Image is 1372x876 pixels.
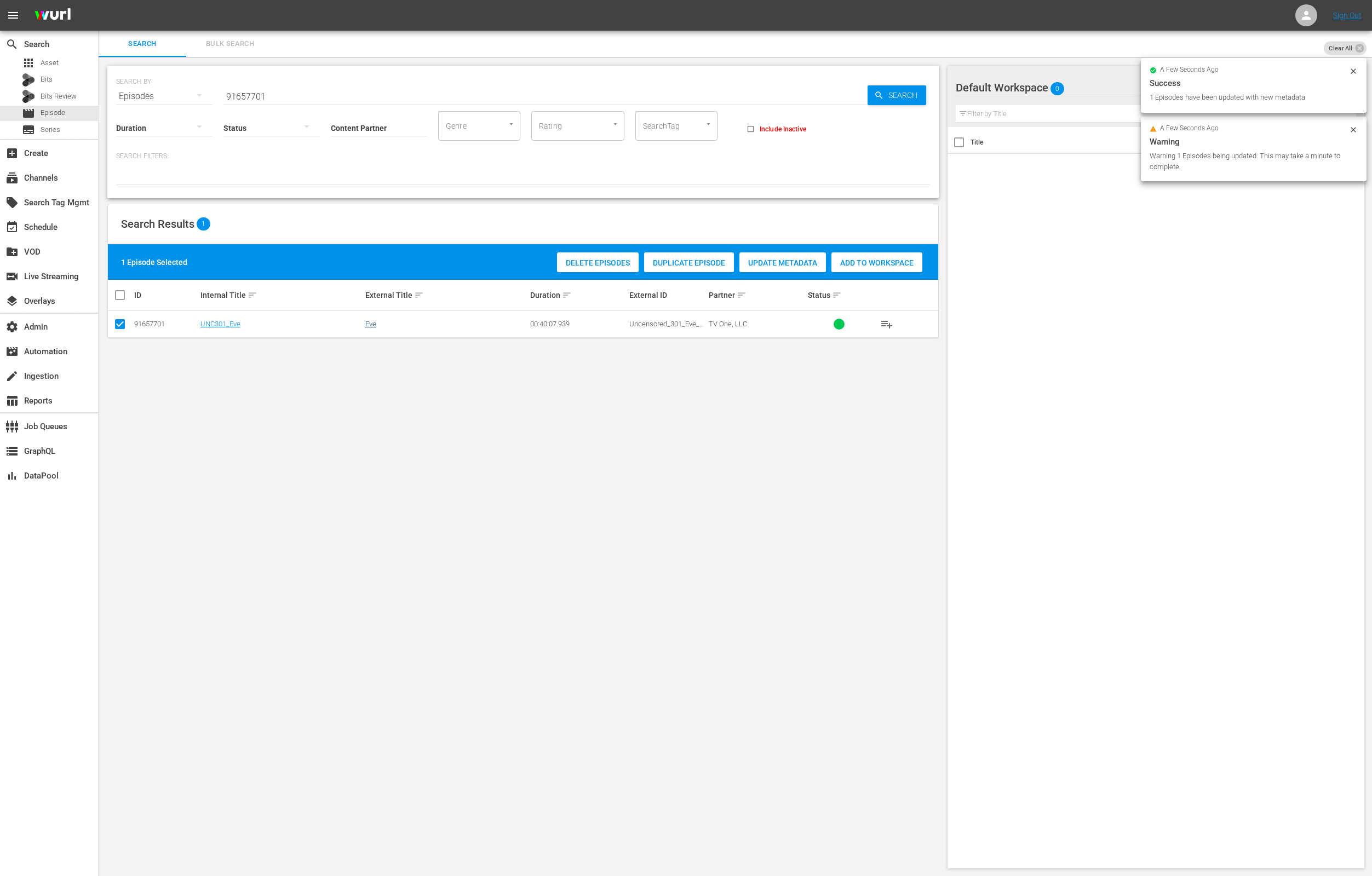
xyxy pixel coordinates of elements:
[5,420,19,433] span: Job Queues
[737,290,747,300] span: sort
[116,152,930,161] p: Search Filters:
[5,171,19,185] span: Channels
[365,289,527,302] div: External Title
[562,290,572,300] span: sort
[709,289,805,302] div: Partner
[1150,151,1346,172] div: Warning 1 Episodes being updated. This may take a minute to complete.
[557,258,639,267] span: Delete Episodes
[880,318,893,331] span: playlist_add
[644,258,734,267] span: Duplicate Episode
[739,258,826,267] span: Update Metadata
[193,38,267,50] span: Bulk Search
[610,119,621,129] button: Open
[5,469,19,482] span: DataPool
[5,445,19,458] span: GraphQL
[1333,11,1362,20] a: Sign Out
[26,3,79,28] img: ans4CAIJ8jUAAAAAAAAAAAAAAAAAAAAAAAAgQb4GAAAAAAAAAAAAAAAAAAAAAAAAJMjXAAAAAAAAAAAAAAAAAAAAAAAAgAT5G...
[22,56,35,70] span: Asset
[5,295,19,308] span: Overlays
[831,252,922,272] button: Add to Workspace
[644,252,734,272] button: Duplicate Episode
[5,345,19,358] span: Automation
[5,38,19,51] span: Search
[200,289,362,302] div: Internal Title
[5,270,19,283] span: Live Streaming
[22,73,35,87] div: Bits
[1160,66,1219,74] span: a few seconds ago
[1150,135,1358,148] div: Warning
[22,90,35,103] div: Bits Review
[832,290,842,300] span: sort
[41,74,53,85] span: Bits
[116,81,213,112] div: Episodes
[41,124,60,135] span: Series
[121,257,187,268] div: 1 Episode Selected
[5,370,19,383] span: Ingestion
[1150,77,1358,90] div: Success
[5,394,19,407] span: Reports
[629,291,705,299] div: External ID
[5,147,19,160] span: Create
[956,72,1340,103] div: Default Workspace
[709,320,747,328] span: TV One, LLC
[1050,77,1064,100] span: 0
[41,91,77,102] span: Bits Review
[22,107,35,120] span: Episode
[5,221,19,234] span: Schedule
[874,311,900,337] button: playlist_add
[7,9,20,22] span: menu
[5,196,19,209] span: Search Tag Mgmt
[121,217,194,230] span: Search Results
[1324,41,1358,55] span: Clear All
[831,258,922,267] span: Add to Workspace
[703,119,714,129] button: Open
[971,127,1150,158] th: Title
[506,119,516,129] button: Open
[22,123,35,136] span: Series
[808,289,871,302] div: Status
[41,107,65,118] span: Episode
[884,85,926,105] span: Search
[105,38,180,50] span: Search
[41,57,59,68] span: Asset
[5,320,19,333] span: Admin
[868,85,926,105] button: Search
[530,320,626,328] div: 00:40:07.939
[414,290,424,300] span: sort
[5,245,19,258] span: VOD
[1160,124,1219,133] span: a few seconds ago
[629,320,704,336] span: Uncensored_301_Eve_WURL
[530,289,626,302] div: Duration
[557,252,639,272] button: Delete Episodes
[739,252,826,272] button: Update Metadata
[134,291,197,299] div: ID
[760,124,806,134] span: Include Inactive
[200,320,240,328] a: UNC301_Eve
[248,290,257,300] span: sort
[134,320,197,328] div: 91657701
[1150,92,1346,103] div: 1 Episodes have been updated with new metadata
[197,217,210,230] span: 1
[365,320,376,328] a: Eve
